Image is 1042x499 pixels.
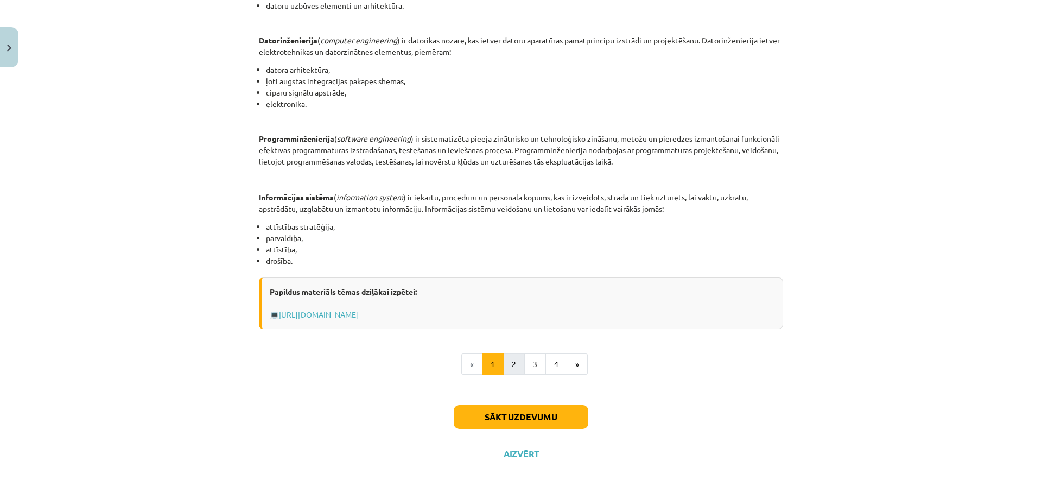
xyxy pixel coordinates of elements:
li: drošība. [266,255,783,267]
button: 1 [482,353,504,375]
em: software engineering [337,134,411,143]
button: Sākt uzdevumu [454,405,588,429]
li: ļoti augstas integrācijas pakāpes shēmas, [266,75,783,87]
button: Aizvērt [500,449,542,459]
div: 💻 [259,277,783,329]
li: attīstības stratēģija, [266,221,783,232]
a: [URL][DOMAIN_NAME] [279,309,358,319]
strong: Papildus materiāls tēmas dziļākai izpētei: [270,287,417,296]
strong: Programminženierija [259,134,334,143]
p: ( ) ir iekārtu, procedūru un personāla kopums, kas ir izveidots, strādā un tiek uzturēts, lai vāk... [259,192,783,214]
p: ( ) ir datorikas nozare, kas ietver datoru aparatūras pamatprincipu izstrādi un projektēšanu. Dat... [259,35,783,58]
strong: Datorinženierija [259,35,317,45]
button: » [567,353,588,375]
img: icon-close-lesson-0947bae3869378f0d4975bcd49f059093ad1ed9edebbc8119c70593378902aed.svg [7,45,11,52]
em: information system [336,192,403,202]
button: 3 [524,353,546,375]
button: 2 [503,353,525,375]
li: pārvaldība, [266,232,783,244]
p: ( ) ir sistematizēta pieeja zinātnisko un tehnoloģisko zināšanu, metožu un pieredzes izmantošanai... [259,133,783,167]
button: 4 [545,353,567,375]
li: ciparu signālu apstrāde, [266,87,783,98]
li: attīstība, [266,244,783,255]
em: computer engineering [320,35,397,45]
li: datora arhitektūra, [266,64,783,75]
strong: Informācijas sistēma [259,192,334,202]
li: elektronika. [266,98,783,110]
nav: Page navigation example [259,353,783,375]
